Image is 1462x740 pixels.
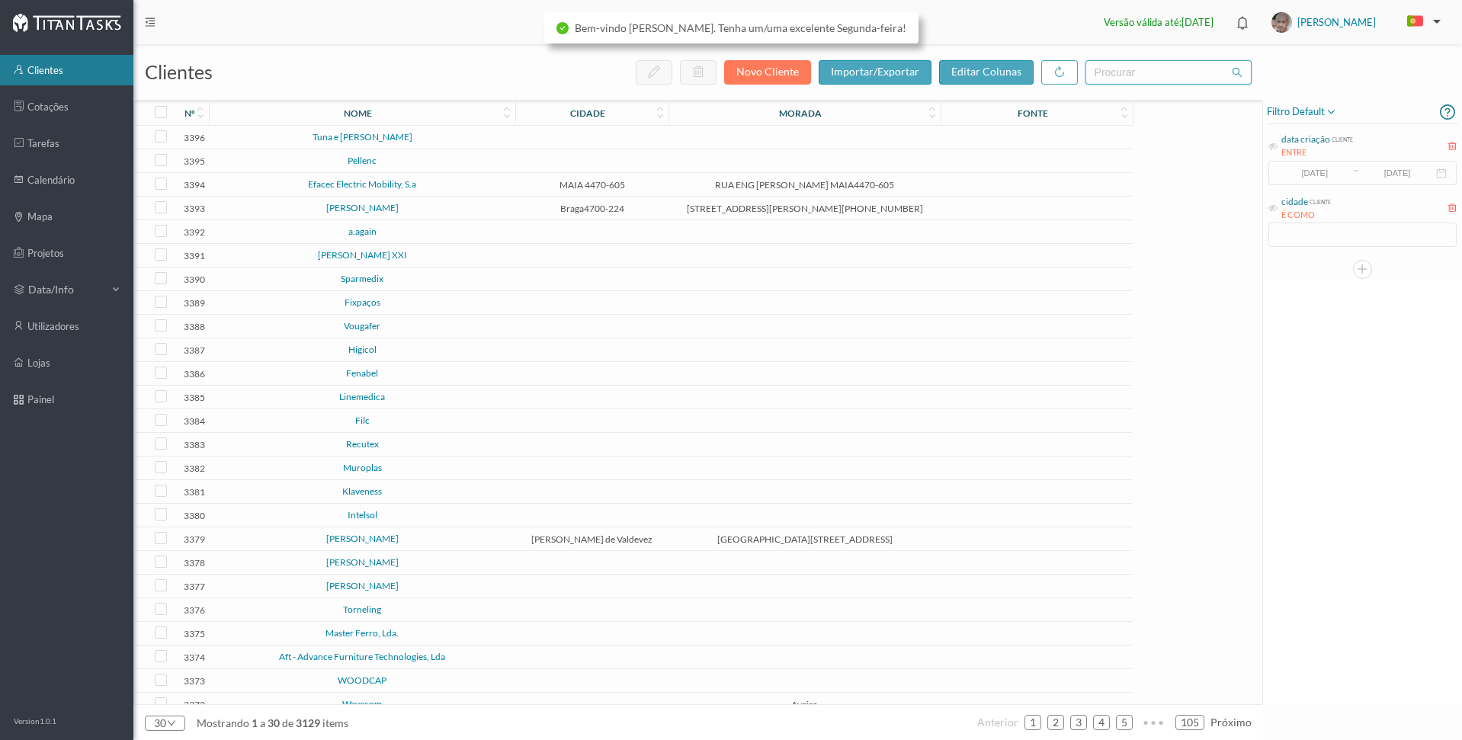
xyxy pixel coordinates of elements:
div: ENTRE [1281,146,1353,159]
span: 3386 [183,368,205,380]
a: 5 [1117,711,1132,734]
a: [PERSON_NAME] [326,202,399,213]
i: icon: check-circle [556,22,569,34]
span: Braga4700-224 [519,203,665,214]
span: [PERSON_NAME] de Valdevez [519,533,665,545]
i: icon: menu-fold [145,17,155,27]
span: 3385 [183,392,205,403]
span: 3380 [183,510,205,521]
button: PT [1395,10,1447,34]
span: 3378 [183,557,205,569]
a: Tuna e [PERSON_NAME] [313,131,412,143]
i: icon: search [1232,67,1242,78]
a: Sparmedix [341,273,383,284]
i: icon: down [166,719,176,728]
li: 5 [1116,715,1133,730]
a: Master Ferro, Lda. [325,627,399,639]
li: 2 [1047,715,1064,730]
img: txTsP8FTIqgEhwJwtkAAAAASUVORK5CYII= [1271,12,1292,33]
span: novo cliente [736,65,799,78]
a: Recutex [346,438,379,450]
span: 3377 [183,581,205,592]
li: Página Anterior [977,710,1018,735]
span: Aveiro [672,699,937,710]
span: anterior [977,716,1018,729]
a: 1 [1025,711,1040,734]
a: Aft - Advance Furniture Technologies, Lda [279,651,445,662]
li: 1 [1024,715,1041,730]
button: editar colunas [939,60,1034,85]
span: 3375 [183,628,205,639]
span: 3382 [183,463,205,474]
i: icon: question-circle-o [1440,100,1455,123]
span: 3381 [183,486,205,498]
span: Bem-vindo [PERSON_NAME]. Tenha um/uma excelente Segunda-feira! [575,21,906,34]
span: 3390 [183,274,205,285]
span: 30 [265,716,282,729]
span: 3383 [183,439,205,450]
a: Torneling [343,604,381,615]
a: [PERSON_NAME] [326,533,399,544]
a: Intelsol [348,509,377,521]
div: nome [344,107,372,119]
span: 1 [249,716,260,729]
input: procurar [1085,60,1252,85]
span: 3373 [183,675,205,687]
a: Klaveness [342,485,382,497]
span: 3392 [183,226,205,238]
span: 3395 [183,155,205,167]
div: Fonte [1018,107,1048,119]
span: 3372 [183,699,205,710]
img: Logo [12,13,121,32]
span: importar/exportar [831,65,919,78]
span: 3394 [183,179,205,191]
a: Filc [355,415,370,426]
li: 3 [1070,715,1087,730]
i: icon: bell [1233,13,1252,33]
span: data/info [28,282,104,297]
a: a.again [348,226,377,237]
a: 3 [1071,711,1086,734]
a: WOODCAP [338,674,386,686]
a: [PERSON_NAME] XXI [318,249,407,261]
a: Vougafer [344,320,380,332]
a: Pellenc [348,155,377,166]
span: RUA ENG [PERSON_NAME] MAIA4470-605 [672,179,937,191]
p: Version 1.0.1 [14,716,56,727]
li: Página Seguinte [1210,710,1252,735]
a: Wavecom [342,698,382,710]
div: morada [779,107,822,119]
div: cidade [1281,195,1308,209]
span: próximo [1210,716,1252,729]
span: 3393 [183,203,205,214]
span: a [260,716,265,729]
span: de [282,716,293,729]
span: clientes [145,60,213,83]
div: É COMO [1281,209,1331,222]
span: 3387 [183,344,205,356]
div: 30 [154,712,166,735]
button: novo cliente [724,60,811,85]
button: importar/exportar [819,60,931,85]
a: [PERSON_NAME] [326,556,399,568]
li: 4 [1093,715,1110,730]
a: 2 [1048,711,1063,734]
span: items [322,716,348,729]
a: 4 [1094,711,1109,734]
span: 3388 [183,321,205,332]
a: 105 [1176,711,1204,734]
div: nº [184,107,195,119]
span: filtro default [1267,103,1337,121]
span: 3379 [183,533,205,545]
span: 3384 [183,415,205,427]
div: cliente [1308,195,1331,207]
a: Linemedica [339,391,385,402]
a: Fixpaços [345,296,380,308]
li: 105 [1175,715,1204,730]
span: 3389 [183,297,205,309]
a: Higicol [348,344,377,355]
span: ••• [1139,710,1169,719]
span: mostrando [197,716,249,729]
span: [STREET_ADDRESS][PERSON_NAME][PHONE_NUMBER] [672,203,937,214]
span: [GEOGRAPHIC_DATA][STREET_ADDRESS] [672,533,937,545]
